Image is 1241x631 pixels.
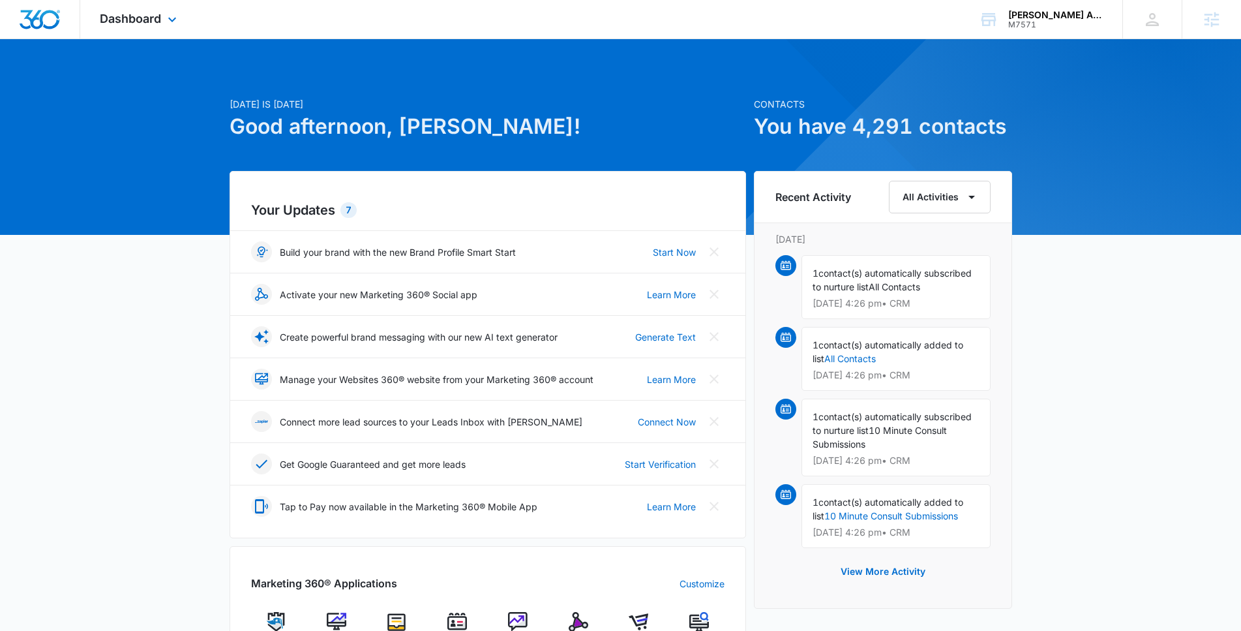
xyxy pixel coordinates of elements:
[704,496,725,517] button: Close
[813,268,972,292] span: contact(s) automatically subscribed to nurture list
[889,181,991,213] button: All Activities
[251,576,397,591] h2: Marketing 360® Applications
[280,457,466,471] p: Get Google Guaranteed and get more leads
[813,339,963,364] span: contact(s) automatically added to list
[280,415,582,429] p: Connect more lead sources to your Leads Inbox with [PERSON_NAME]
[813,425,947,450] span: 10 Minute Consult Submissions
[754,111,1012,142] h1: You have 4,291 contacts
[813,497,818,508] span: 1
[100,12,161,25] span: Dashboard
[775,189,851,205] h6: Recent Activity
[754,97,1012,111] p: Contacts
[813,299,979,308] p: [DATE] 4:26 pm • CRM
[813,411,972,436] span: contact(s) automatically subscribed to nurture list
[251,200,725,220] h2: Your Updates
[280,500,537,514] p: Tap to Pay now available in the Marketing 360® Mobile App
[813,528,979,537] p: [DATE] 4:26 pm • CRM
[813,371,979,380] p: [DATE] 4:26 pm • CRM
[340,202,357,218] div: 7
[638,415,696,429] a: Connect Now
[1008,20,1103,29] div: account id
[635,330,696,344] a: Generate Text
[869,281,920,292] span: All Contacts
[647,288,696,301] a: Learn More
[230,97,746,111] p: [DATE] is [DATE]
[647,373,696,386] a: Learn More
[280,330,558,344] p: Create powerful brand messaging with our new AI text generator
[653,245,696,259] a: Start Now
[824,353,876,364] a: All Contacts
[828,556,938,587] button: View More Activity
[704,369,725,390] button: Close
[813,411,818,422] span: 1
[824,510,958,521] a: 10 Minute Consult Submissions
[704,284,725,305] button: Close
[647,500,696,514] a: Learn More
[625,457,696,471] a: Start Verification
[813,497,963,521] span: contact(s) automatically added to list
[680,577,725,591] a: Customize
[280,245,516,259] p: Build your brand with the new Brand Profile Smart Start
[280,373,593,386] p: Manage your Websites 360® website from your Marketing 360® account
[813,268,818,279] span: 1
[704,241,725,262] button: Close
[280,288,477,301] p: Activate your new Marketing 360® Social app
[1008,10,1103,20] div: account name
[813,456,979,465] p: [DATE] 4:26 pm • CRM
[230,111,746,142] h1: Good afternoon, [PERSON_NAME]!
[775,232,991,246] p: [DATE]
[704,454,725,474] button: Close
[704,411,725,432] button: Close
[813,339,818,350] span: 1
[704,326,725,347] button: Close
